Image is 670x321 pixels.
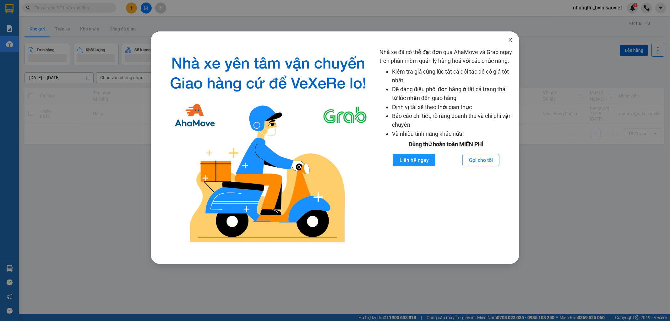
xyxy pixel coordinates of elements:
[462,154,499,166] button: Gọi cho tôi
[393,154,435,166] button: Liên hệ ngay
[502,31,519,49] button: Close
[392,130,513,138] li: Và nhiều tính năng khác nữa!
[379,140,513,149] div: Dùng thử hoàn toàn MIỄN PHÍ
[392,85,513,103] li: Dễ dàng điều phối đơn hàng ở tất cả trạng thái từ lúc nhận đến giao hàng
[162,48,374,248] img: logo
[379,48,513,248] div: Nhà xe đã có thể đặt đơn qua AhaMove và Grab ngay trên phần mềm quản lý hàng hoá với các chức năng:
[392,103,513,112] li: Định vị tài xế theo thời gian thực
[400,156,429,164] span: Liên hệ ngay
[508,37,513,42] span: close
[392,67,513,85] li: Kiểm tra giá cùng lúc tất cả đối tác để có giá tốt nhất
[392,112,513,130] li: Báo cáo chi tiết, rõ ràng doanh thu và chi phí vận chuyển
[469,156,493,164] span: Gọi cho tôi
